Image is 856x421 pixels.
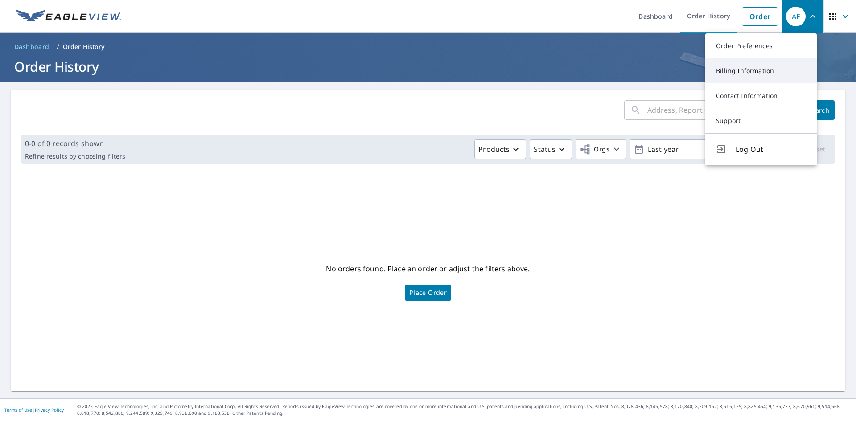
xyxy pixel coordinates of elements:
span: Orgs [580,144,609,155]
a: Dashboard [11,40,53,54]
span: Place Order [409,290,447,295]
p: © 2025 Eagle View Technologies, Inc. and Pictometry International Corp. All Rights Reserved. Repo... [77,403,852,417]
h1: Order History [11,57,845,76]
button: Last year [630,139,763,159]
a: Contact Information [705,83,817,108]
div: AF [786,7,806,26]
p: Status [534,144,556,155]
a: Billing Information [705,58,817,83]
p: No orders found. Place an order or adjust the filters above. [326,262,530,276]
p: Products [478,144,510,155]
nav: breadcrumb [11,40,845,54]
p: Refine results by choosing filters [25,152,125,160]
button: Log Out [705,133,817,165]
button: Products [474,139,526,159]
a: Support [705,108,817,133]
img: EV Logo [16,10,121,23]
a: Order [742,7,778,26]
span: Dashboard [14,42,49,51]
a: Terms of Use [4,407,32,413]
p: Last year [644,142,749,157]
input: Address, Report #, Claim ID, etc. [647,98,795,123]
button: Search [802,100,835,120]
button: Orgs [576,139,626,159]
a: Order Preferences [705,33,817,58]
button: Status [530,139,572,159]
p: Order History [63,42,105,51]
p: | [4,407,64,413]
span: Log Out [736,144,806,155]
p: 0-0 of 0 records shown [25,138,125,149]
li: / [57,41,59,52]
a: Privacy Policy [35,407,64,413]
span: Search [810,106,827,114]
a: Place Order [405,285,451,301]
